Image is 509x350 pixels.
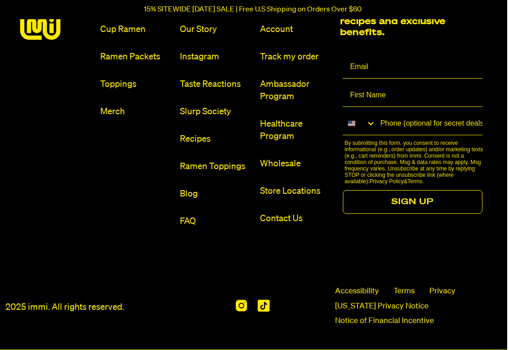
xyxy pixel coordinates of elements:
p: By submitting this form, you consent to receive informational (e.g., order updates) and/or market... [345,140,486,185]
a: Cup Ramen [101,24,173,36]
p: 2025 immi. All rights reserved. [6,302,125,314]
a: Store Locations [260,186,333,198]
a: Track my order [260,51,333,64]
input: First Name [343,85,483,107]
input: Phone (optional for secret deals) [376,113,483,135]
a: Ramen Packets [101,51,173,64]
span: Accessibility [336,286,379,297]
a: Slurp Society [180,106,253,118]
button: SIGN UP [343,191,483,214]
a: Privacy [430,286,456,297]
a: Ramen Toppings [180,161,253,173]
a: Ambassador Program [260,79,333,103]
a: Notice of Financial Incentive [336,316,434,327]
a: Terms [394,286,415,297]
a: Instagram [180,51,253,64]
a: Recipes [180,133,253,146]
a: Taste Reactions [180,79,253,91]
a: Contact Us [260,213,333,225]
img: United States [348,120,356,127]
a: Wholesale [260,158,333,170]
a: Terms [408,179,423,185]
a: Our Story [180,24,253,36]
img: Tiktok [258,300,270,312]
a: Merch [101,106,173,118]
a: FAQ [180,216,253,228]
input: Email [343,56,483,79]
button: Search Countries [343,113,376,135]
a: Blog [180,188,253,201]
a: Healthcare Program [260,118,333,143]
p: 15% SITEWIDE [DATE] SALE | Free U.S Shipping on Orders Over $60 [144,5,362,14]
img: Instagram [236,300,248,312]
a: Account [260,24,333,36]
a: Privacy Policy [370,179,404,185]
a: [US_STATE] Privacy Notice [336,302,429,313]
a: Toppings [101,79,173,91]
